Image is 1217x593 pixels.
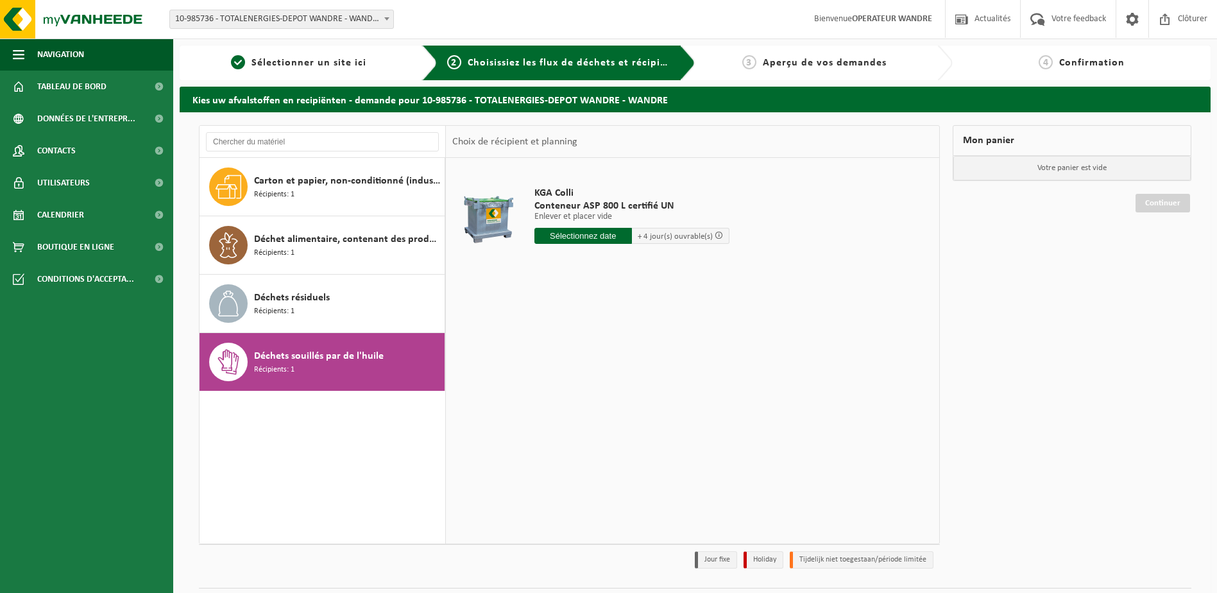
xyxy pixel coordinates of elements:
[534,228,632,244] input: Sélectionnez date
[254,173,441,189] span: Carton et papier, non-conditionné (industriel)
[37,39,84,71] span: Navigation
[254,247,294,259] span: Récipients: 1
[763,58,887,68] span: Aperçu de vos demandes
[534,212,729,221] p: Enlever et placer vide
[534,200,729,212] span: Conteneur ASP 800 L certifié UN
[37,199,84,231] span: Calendrier
[200,333,445,391] button: Déchets souillés par de l'huile Récipients: 1
[37,71,106,103] span: Tableau de bord
[169,10,394,29] span: 10-985736 - TOTALENERGIES-DEPOT WANDRE - WANDRE
[254,305,294,318] span: Récipients: 1
[953,156,1191,180] p: Votre panier est vide
[468,58,681,68] span: Choisissiez les flux de déchets et récipients
[186,55,412,71] a: 1Sélectionner un site ici
[254,290,330,305] span: Déchets résiduels
[790,551,933,569] li: Tijdelijk niet toegestaan/période limitée
[742,55,756,69] span: 3
[37,103,135,135] span: Données de l'entrepr...
[852,14,932,24] strong: OPERATEUR WANDRE
[251,58,366,68] span: Sélectionner un site ici
[37,167,90,199] span: Utilisateurs
[200,216,445,275] button: Déchet alimentaire, contenant des produits d'origine animale, non emballé, catégorie 3 Récipients: 1
[447,55,461,69] span: 2
[446,126,584,158] div: Choix de récipient et planning
[534,187,729,200] span: KGA Colli
[170,10,393,28] span: 10-985736 - TOTALENERGIES-DEPOT WANDRE - WANDRE
[1059,58,1125,68] span: Confirmation
[1136,194,1190,212] a: Continuer
[37,135,76,167] span: Contacts
[200,275,445,333] button: Déchets résiduels Récipients: 1
[744,551,783,569] li: Holiday
[638,232,713,241] span: + 4 jour(s) ouvrable(s)
[1039,55,1053,69] span: 4
[180,87,1211,112] h2: Kies uw afvalstoffen en recipiënten - demande pour 10-985736 - TOTALENERGIES-DEPOT WANDRE - WANDRE
[254,364,294,376] span: Récipients: 1
[953,125,1191,156] div: Mon panier
[254,232,441,247] span: Déchet alimentaire, contenant des produits d'origine animale, non emballé, catégorie 3
[254,189,294,201] span: Récipients: 1
[231,55,245,69] span: 1
[695,551,737,569] li: Jour fixe
[254,348,384,364] span: Déchets souillés par de l'huile
[200,158,445,216] button: Carton et papier, non-conditionné (industriel) Récipients: 1
[206,132,439,151] input: Chercher du matériel
[37,263,134,295] span: Conditions d'accepta...
[37,231,114,263] span: Boutique en ligne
